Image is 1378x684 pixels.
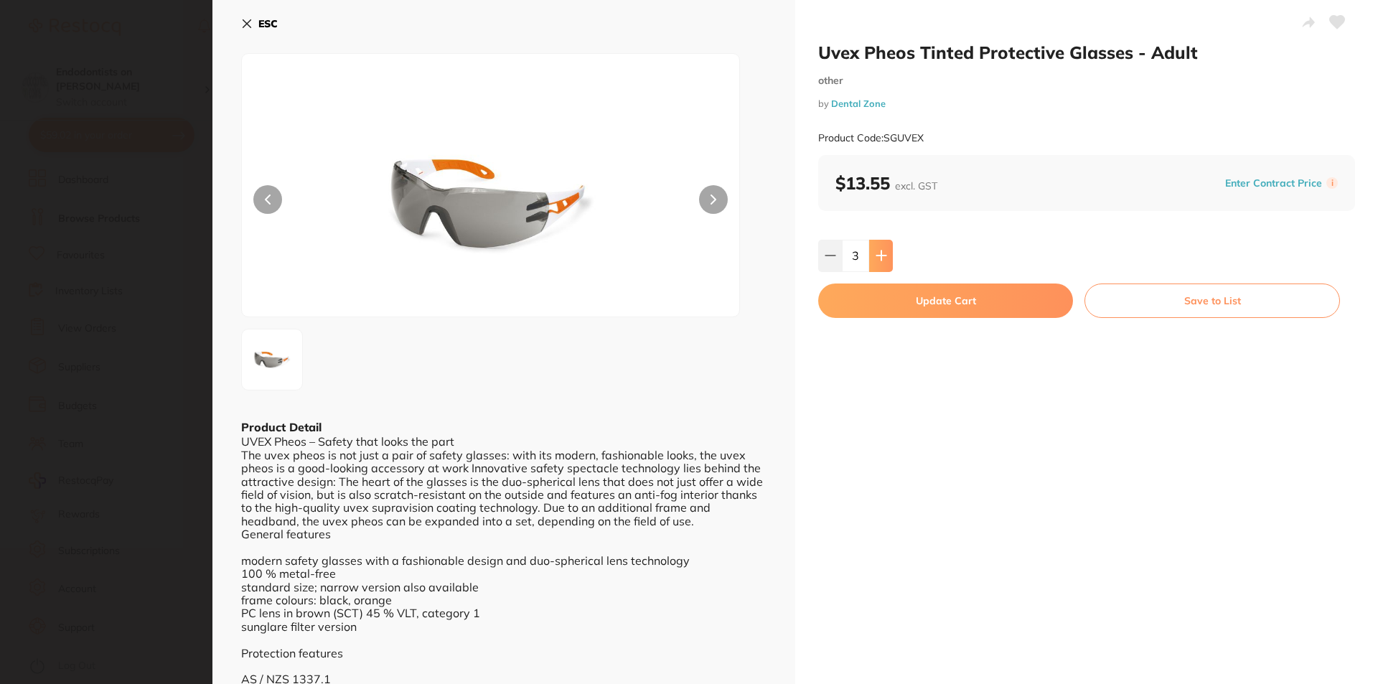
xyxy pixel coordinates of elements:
[246,334,298,385] img: anBlZw
[818,75,1355,87] small: other
[818,132,924,144] small: Product Code: SGUVEX
[818,98,1355,109] small: by
[241,11,278,36] button: ESC
[342,90,640,317] img: anBlZw
[1326,177,1338,189] label: i
[831,98,886,109] a: Dental Zone
[895,179,937,192] span: excl. GST
[241,420,322,434] b: Product Detail
[258,17,278,30] b: ESC
[1221,177,1326,190] button: Enter Contract Price
[818,42,1355,63] h2: Uvex Pheos Tinted Protective Glasses - Adult
[1084,284,1340,318] button: Save to List
[818,284,1073,318] button: Update Cart
[835,172,937,194] b: $13.55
